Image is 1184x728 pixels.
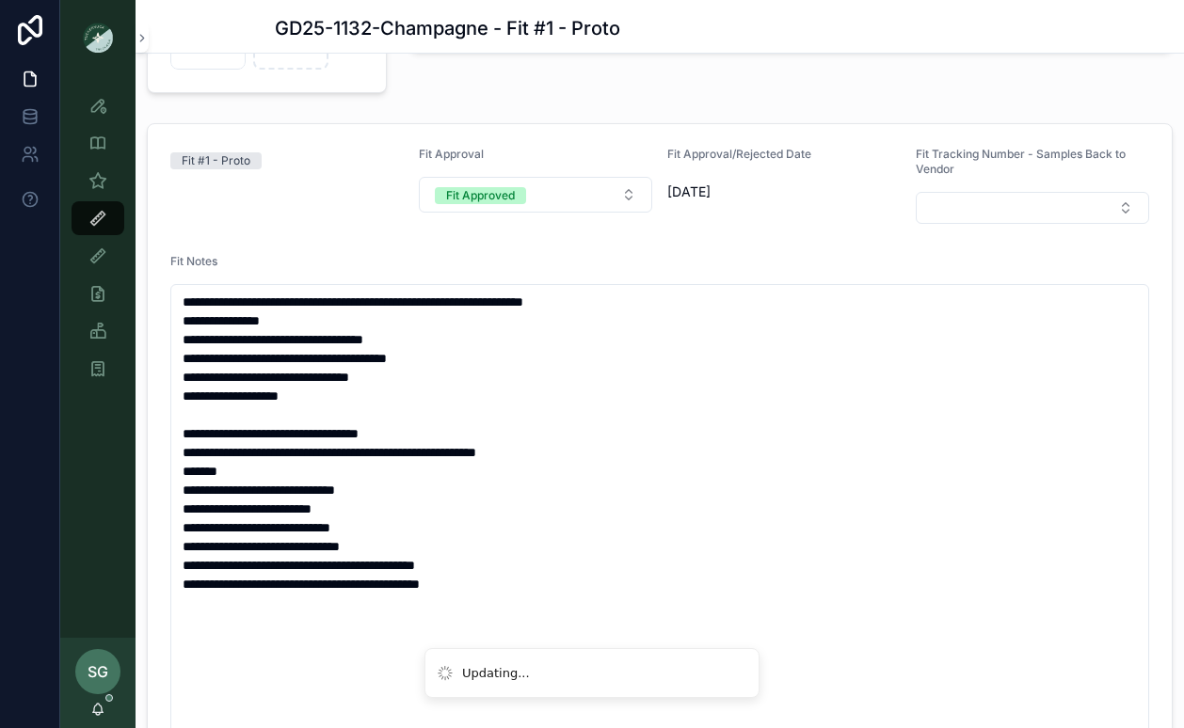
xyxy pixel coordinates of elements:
span: Fit Approval/Rejected Date [667,147,811,161]
button: Select Button [916,192,1149,224]
h1: GD25-1132-Champagne - Fit #1 - Proto [275,15,620,41]
button: Select Button [419,177,652,213]
div: Fit Approved [446,187,515,204]
span: [DATE] [667,182,901,201]
img: App logo [83,23,113,53]
span: SG [88,660,108,683]
div: Fit #1 - Proto [182,152,250,169]
div: Updating... [462,664,530,683]
span: Fit Approval [419,147,484,161]
span: Fit Notes [170,254,217,268]
div: scrollable content [60,75,136,410]
span: Fit Tracking Number - Samples Back to Vendor [916,147,1126,176]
